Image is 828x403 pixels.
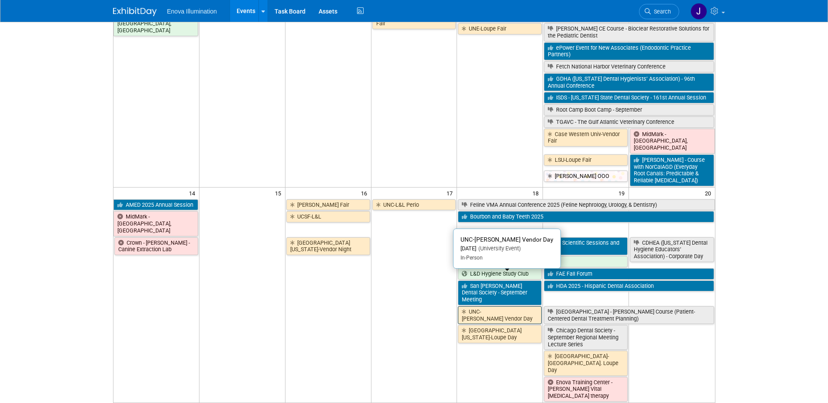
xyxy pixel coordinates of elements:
[544,116,714,128] a: TGAVC - The Gulf Atlantic Veterinary Conference
[113,211,198,236] a: MidMark - [GEOGRAPHIC_DATA], [GEOGRAPHIC_DATA]
[286,211,370,222] a: UCSF-L&L
[630,129,715,154] a: MidMark - [GEOGRAPHIC_DATA], [GEOGRAPHIC_DATA]
[458,199,715,211] a: Feline VMA Annual Conference 2025 (Feline Nephrology, Urology, & Dentistry)
[544,306,714,324] a: [GEOGRAPHIC_DATA] - [PERSON_NAME] Course (Patient-Centered Dental Treatment Planning)
[544,171,628,182] a: [PERSON_NAME] OOO
[114,237,198,255] a: Crown - [PERSON_NAME] - Canine Extraction Lab
[460,245,553,253] div: [DATE]
[544,42,714,60] a: ePower Event for New Associates (Endodontic Practice Partners)
[458,306,542,324] a: UNC-[PERSON_NAME] Vendor Day
[532,188,543,198] span: 18
[458,211,714,222] a: Bourbon and Baby Teeth 2025
[188,188,199,198] span: 14
[274,188,285,198] span: 15
[458,23,542,34] a: UNE-Loupe Fair
[167,8,217,15] span: Enova Illumination
[544,268,714,280] a: FAE Fall Forum
[460,236,553,243] span: UNC-[PERSON_NAME] Vendor Day
[458,325,542,343] a: [GEOGRAPHIC_DATA][US_STATE]-Loupe Day
[544,325,628,350] a: Chicago Dental Society - September Regional Meeting Lecture Series
[630,154,714,186] a: [PERSON_NAME] - Course with NorCalAGD (Everyday Root Canals: Predictable & Reliable [MEDICAL_DATA])
[458,268,542,280] a: L&D Hygiene Study Club
[651,8,671,15] span: Search
[544,73,714,91] a: GDHA ([US_STATE] Dental Hygienists’ Association) - 96th Annual Conference
[630,237,714,262] a: CDHEA ([US_STATE] Dental Hygiene Educators’ Association) - Corporate Day
[113,7,157,16] img: ExhibitDay
[360,188,371,198] span: 16
[286,237,370,255] a: [GEOGRAPHIC_DATA][US_STATE]-Vendor Night
[544,351,628,376] a: [GEOGRAPHIC_DATA]-[GEOGRAPHIC_DATA]. Loupe Day
[372,199,456,211] a: UNC-L&L Perio
[113,199,198,211] a: AMED 2025 Annual Session
[544,377,628,402] a: Enova Training Center - [PERSON_NAME] Vital [MEDICAL_DATA] therapy
[113,11,198,36] a: MidMark - [GEOGRAPHIC_DATA], [GEOGRAPHIC_DATA]
[544,23,714,41] a: [PERSON_NAME] CE Course - Bioclear Restorative Solutions for the Pediatric Dentist
[544,154,628,166] a: LSU-Loupe Fair
[544,280,714,292] a: HDA 2025 - Hispanic Dental Association
[639,4,679,19] a: Search
[544,104,714,116] a: Root Camp Boot Camp - September
[544,61,714,72] a: Fetch National Harbor Veterinary Conference
[286,199,370,211] a: [PERSON_NAME] Fair
[460,255,483,261] span: In-Person
[704,188,715,198] span: 20
[446,188,457,198] span: 17
[544,129,628,147] a: Case Western Univ-Vendor Fair
[458,280,542,305] a: San [PERSON_NAME] Dental Society - September Meeting
[618,188,629,198] span: 19
[691,3,707,20] img: Janelle Tlusty
[544,92,714,103] a: ISDS - [US_STATE] State Dental Society - 161st Annual Session
[476,245,521,252] span: (University Event)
